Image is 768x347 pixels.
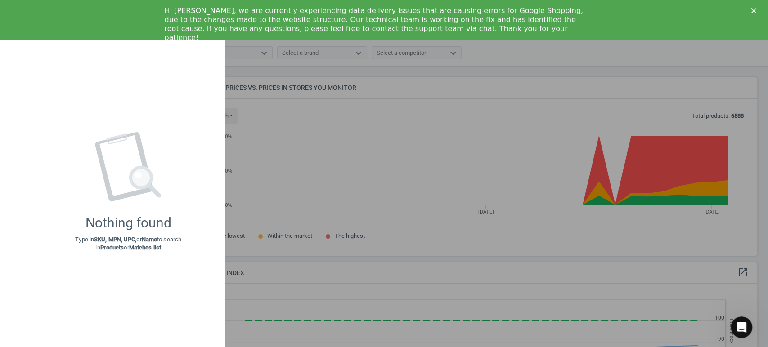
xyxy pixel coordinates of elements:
[129,244,161,251] strong: Matches list
[94,236,136,243] strong: SKU, MPN, UPC,
[100,244,124,251] strong: Products
[731,316,752,338] iframe: Intercom live chat
[165,6,589,42] div: Hi [PERSON_NAME], we are currently experiencing data delivery issues that are causing errors for ...
[751,8,760,13] div: Close
[142,236,157,243] strong: Name
[75,236,181,252] p: Type in or to search in or
[85,215,171,231] div: Nothing found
